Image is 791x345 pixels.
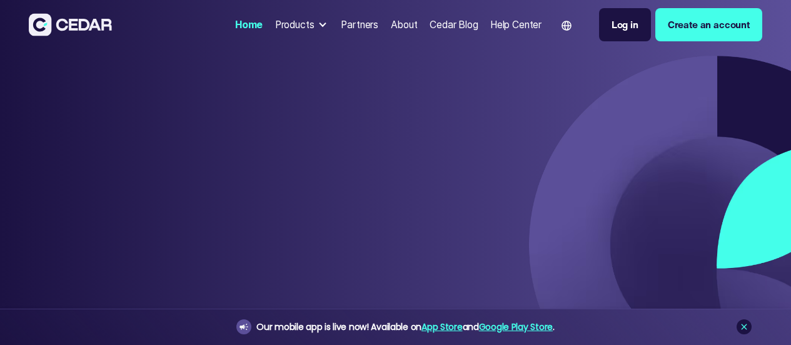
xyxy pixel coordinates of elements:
a: Partners [336,11,383,38]
a: Create an account [655,8,762,41]
a: Google Play Store [479,321,553,333]
div: Partners [341,18,378,32]
a: Help Center [485,11,547,38]
a: About [386,11,423,38]
div: EFFECTIVE FX RATE* [478,282,547,292]
div: Log in [612,18,638,32]
a: App Store [421,321,462,333]
div: About [391,18,418,32]
img: announcement [239,322,249,332]
a: Cedar Blog [425,11,483,38]
div: The Recipient Gets [486,158,680,182]
div: Cedar Blog [430,18,478,32]
div: Help Center [490,18,542,32]
a: Home [230,11,268,38]
a: Log in [599,8,651,41]
label: You're paying [478,225,680,240]
label: To currency [587,103,680,118]
div: Home [235,18,263,32]
label: From currency [478,103,572,118]
div: Our mobile app is live now! Available on and . [256,319,554,335]
div: Products [275,18,315,32]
